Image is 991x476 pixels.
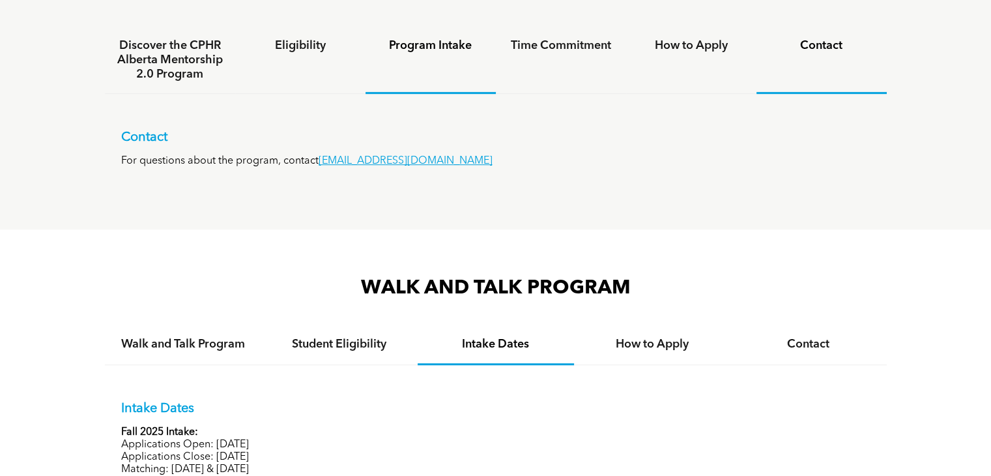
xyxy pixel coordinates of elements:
h4: Student Eligibility [273,337,406,351]
p: Matching: [DATE] & [DATE] [121,464,870,476]
h4: Contact [742,337,875,351]
h4: Eligibility [247,38,354,53]
p: Applications Close: [DATE] [121,451,870,464]
a: [EMAIL_ADDRESS][DOMAIN_NAME] [319,156,493,166]
h4: How to Apply [638,38,745,53]
h4: Time Commitment [508,38,614,53]
h4: Program Intake [377,38,484,53]
p: Intake Dates [121,401,870,417]
h4: How to Apply [586,337,719,351]
span: WALK AND TALK PROGRAM [361,278,631,298]
p: For questions about the program, contact [121,155,870,168]
h4: Walk and Talk Program [117,337,250,351]
p: Contact [121,130,870,145]
h4: Contact [768,38,875,53]
h4: Discover the CPHR Alberta Mentorship 2.0 Program [117,38,223,82]
h4: Intake Dates [429,337,562,351]
strong: Fall 2025 Intake: [121,427,198,438]
p: Applications Open: [DATE] [121,439,870,451]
